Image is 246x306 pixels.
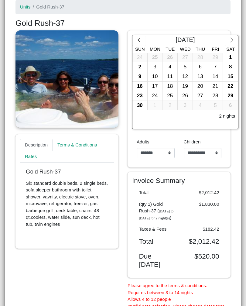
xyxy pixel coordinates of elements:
button: 29 [208,53,223,63]
div: 29 [208,53,223,62]
div: 6 [223,101,238,110]
button: 19 [178,82,193,91]
div: [DATE] [145,35,225,46]
button: 29 [223,91,238,101]
button: 24 [148,91,163,101]
button: 6 [223,101,238,111]
div: $2,012.42 [179,189,224,196]
li: Allows 4 to 12 people [128,296,231,303]
button: 24 [132,53,148,63]
button: 28 [208,91,223,101]
button: 22 [223,82,238,91]
button: 26 [178,91,193,101]
div: Total [135,189,179,196]
div: 5 [208,101,223,110]
button: 30 [132,101,148,111]
button: 2 [162,101,178,111]
span: Children [184,139,201,144]
div: Total [135,237,179,246]
div: $1,830.00 [179,201,224,222]
button: chevron right [225,35,238,46]
div: 13 [193,72,208,81]
p: Gold Rush-37 [26,168,108,175]
div: $2,012.42 [179,237,224,246]
button: 8 [223,62,238,72]
div: 15 [223,72,238,81]
span: Mon [150,46,160,52]
a: Terms & Conditions [53,139,102,151]
span: Sat [226,46,235,52]
div: 2 [132,62,147,72]
div: 25 [162,91,177,101]
button: 21 [208,82,223,91]
div: 14 [208,72,223,81]
div: 25 [148,53,162,62]
div: $182.42 [179,226,224,233]
div: 7 [208,62,223,72]
div: 9 [132,72,147,81]
button: 17 [148,82,163,91]
div: 11 [162,72,177,81]
button: 27 [193,91,208,101]
div: (qty 1) Gold Rush-37 ( ) [135,201,179,222]
div: 28 [193,53,208,62]
button: 2 [132,62,148,72]
button: 6 [193,62,208,72]
h4: Invoice Summary [132,177,226,185]
h3: Gold Rush-37 [15,19,231,28]
div: 16 [132,82,147,91]
button: 25 [162,91,178,101]
div: 27 [178,53,193,62]
div: Due [DATE] [135,252,179,269]
span: Thu [196,46,205,52]
li: Requires between 3 to 14 nights [128,289,231,296]
button: 4 [193,101,208,111]
div: 4 [193,101,208,110]
div: 1 [223,53,238,62]
span: Adults [137,139,149,144]
div: 12 [178,72,193,81]
button: chevron left [132,35,145,46]
button: 5 [178,62,193,72]
span: Gold Rush-37 [36,4,64,9]
a: Units [20,4,30,9]
button: 16 [132,82,148,91]
button: 3 [148,62,163,72]
span: Wed [180,46,191,52]
div: 26 [162,53,177,62]
div: 23 [132,91,147,101]
svg: chevron right [229,37,234,43]
button: 14 [208,72,223,82]
button: 15 [223,72,238,82]
button: 27 [178,53,193,63]
button: 1 [148,101,163,111]
button: 20 [193,82,208,91]
i: [DATE] to [DATE] for 2 night(s) [139,209,174,220]
h6: 2 nights [219,113,235,119]
span: Fri [212,46,219,52]
div: 30 [132,101,147,110]
button: 10 [148,72,163,82]
button: 18 [162,82,178,91]
button: 5 [208,101,223,111]
button: 26 [162,53,178,63]
div: 2 [162,101,177,110]
button: 28 [193,53,208,63]
button: 11 [162,72,178,82]
svg: chevron left [136,37,142,43]
div: 10 [148,72,162,81]
button: 1 [223,53,238,63]
span: Tue [166,46,175,52]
